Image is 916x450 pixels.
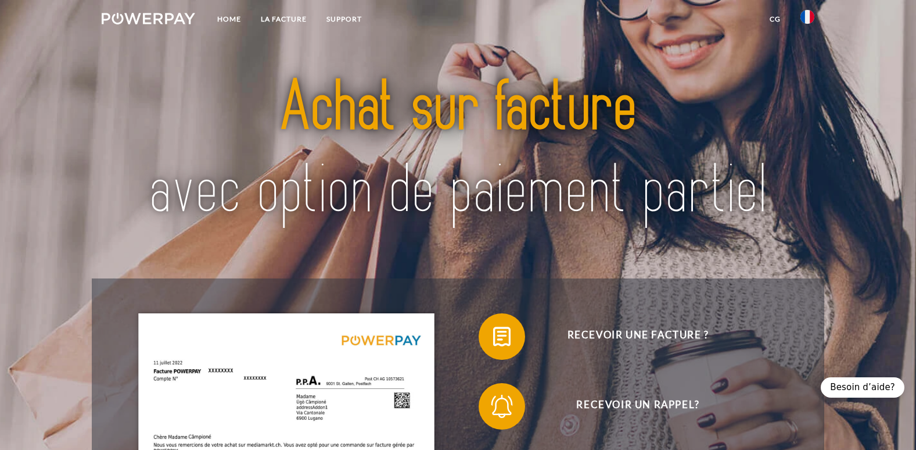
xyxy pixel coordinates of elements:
[251,9,317,30] a: LA FACTURE
[487,392,516,421] img: qb_bell.svg
[495,383,780,430] span: Recevoir un rappel?
[479,313,781,360] button: Recevoir une facture ?
[821,377,904,398] div: Besoin d’aide?
[487,322,516,351] img: qb_bill.svg
[207,9,251,30] a: Home
[800,10,814,24] img: fr
[317,9,372,30] a: Support
[479,383,781,430] button: Recevoir un rappel?
[495,313,780,360] span: Recevoir une facture ?
[102,13,195,24] img: logo-powerpay-white.svg
[136,45,780,255] img: title-powerpay_fr.svg
[760,9,791,30] a: CG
